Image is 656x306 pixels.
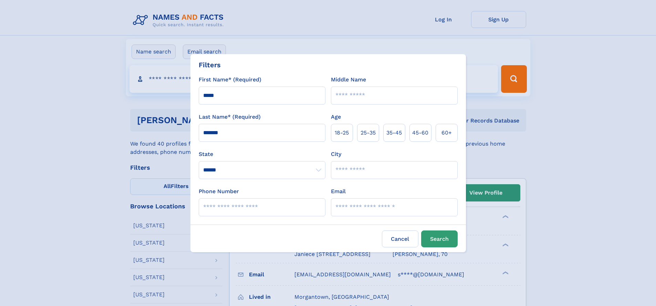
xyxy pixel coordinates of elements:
[199,150,325,158] label: State
[199,76,261,84] label: First Name* (Required)
[361,129,376,137] span: 25‑35
[199,60,221,70] div: Filters
[335,129,349,137] span: 18‑25
[331,187,346,196] label: Email
[331,76,366,84] label: Middle Name
[386,129,402,137] span: 35‑45
[331,113,341,121] label: Age
[412,129,428,137] span: 45‑60
[199,187,239,196] label: Phone Number
[199,113,261,121] label: Last Name* (Required)
[331,150,341,158] label: City
[421,230,458,247] button: Search
[382,230,418,247] label: Cancel
[441,129,452,137] span: 60+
